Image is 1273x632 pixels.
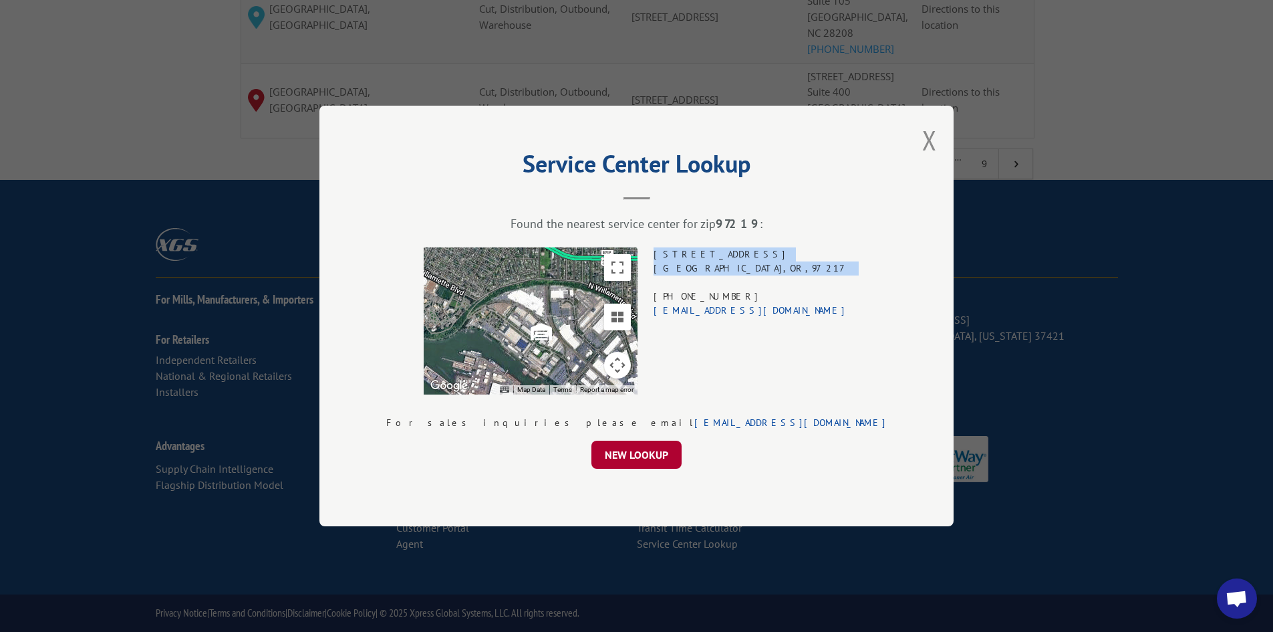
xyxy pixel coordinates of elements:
button: Map Data [517,385,545,395]
button: NEW LOOKUP [591,441,682,469]
button: Keyboard shortcuts [500,385,509,395]
strong: 97219 [716,216,760,231]
div: [STREET_ADDRESS] [GEOGRAPHIC_DATA] , OR , 97217 [PHONE_NUMBER] [654,247,849,395]
a: [EMAIL_ADDRESS][DOMAIN_NAME] [694,417,887,429]
button: Tilt map [604,304,631,330]
img: svg%3E [531,321,552,342]
h2: Service Center Lookup [386,154,887,180]
div: Found the nearest service center for zip : [386,216,887,231]
button: Toggle fullscreen view [604,254,631,281]
button: Close modal [922,122,937,158]
div: For sales inquiries please email [386,416,887,430]
a: Open this area in Google Maps (opens a new window) [427,377,471,395]
img: Google [427,377,471,395]
button: Map camera controls [604,352,631,379]
a: [EMAIL_ADDRESS][DOMAIN_NAME] [654,304,846,316]
a: Report a map error [580,386,633,393]
div: Open chat [1217,578,1257,619]
a: Terms [553,386,572,393]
